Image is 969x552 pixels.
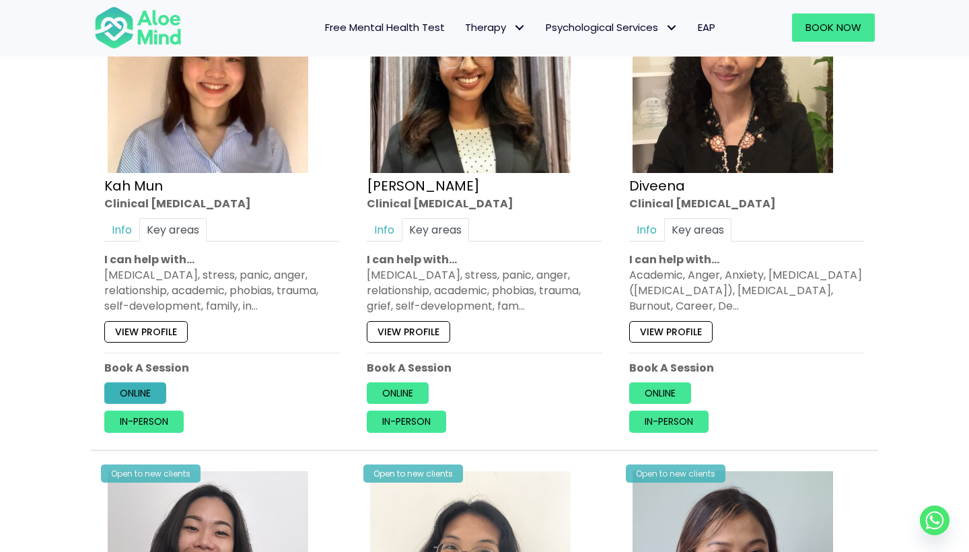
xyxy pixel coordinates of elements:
p: I can help with… [104,252,340,267]
div: Open to new clients [626,464,725,483]
a: Key areas [402,218,469,242]
a: Key areas [139,218,207,242]
div: Clinical [MEDICAL_DATA] [367,196,602,211]
a: Book Now [792,13,875,42]
a: View profile [104,321,188,343]
nav: Menu [199,13,725,42]
div: [MEDICAL_DATA], stress, panic, anger, relationship, academic, phobias, trauma, self-development, ... [104,267,340,314]
a: Psychological ServicesPsychological Services: submenu [536,13,688,42]
a: Whatsapp [920,506,949,535]
a: TherapyTherapy: submenu [455,13,536,42]
span: Free Mental Health Test [325,20,445,34]
a: EAP [688,13,725,42]
a: Online [367,382,429,404]
span: Therapy [465,20,526,34]
span: Psychological Services [546,20,678,34]
a: Info [629,218,664,242]
div: Academic, Anger, Anxiety, [MEDICAL_DATA] ([MEDICAL_DATA]), [MEDICAL_DATA], Burnout, Career, De… [629,267,865,314]
a: Online [104,382,166,404]
a: Info [104,218,139,242]
span: Psychological Services: submenu [661,18,681,38]
a: [PERSON_NAME] [367,176,480,195]
div: [MEDICAL_DATA], stress, panic, anger, relationship, academic, phobias, trauma, grief, self-develo... [367,267,602,314]
p: Book A Session [367,360,602,376]
a: Info [367,218,402,242]
div: Clinical [MEDICAL_DATA] [104,196,340,211]
p: Book A Session [629,360,865,376]
a: View profile [367,321,450,343]
a: Diveena [629,176,685,195]
a: In-person [104,411,184,433]
a: Online [629,382,691,404]
div: Open to new clients [363,464,463,483]
span: Book Now [805,20,861,34]
span: EAP [698,20,715,34]
a: View profile [629,321,713,343]
p: Book A Session [104,360,340,376]
img: Aloe mind Logo [94,5,182,50]
div: Open to new clients [101,464,201,483]
a: Free Mental Health Test [315,13,455,42]
div: Clinical [MEDICAL_DATA] [629,196,865,211]
a: Key areas [664,218,731,242]
a: In-person [629,411,709,433]
p: I can help with… [367,252,602,267]
a: Kah Mun [104,176,163,195]
a: In-person [367,411,446,433]
span: Therapy: submenu [509,18,529,38]
p: I can help with… [629,252,865,267]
